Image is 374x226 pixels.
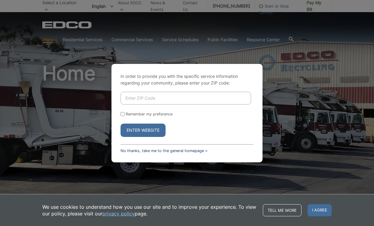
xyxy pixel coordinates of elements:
[263,204,301,216] a: Tell me more
[121,124,166,137] button: Enter Website
[126,112,172,116] label: Remember my preference
[121,73,253,86] p: In order to provide you with the specific service information regarding your community, please en...
[102,210,135,217] a: privacy policy
[121,92,251,105] input: Enter ZIP Code
[308,204,332,216] span: I agree
[121,148,208,153] a: No thanks, take me to the general homepage >
[42,204,257,217] p: We use cookies to understand how you use our site and to improve your experience. To view our pol...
